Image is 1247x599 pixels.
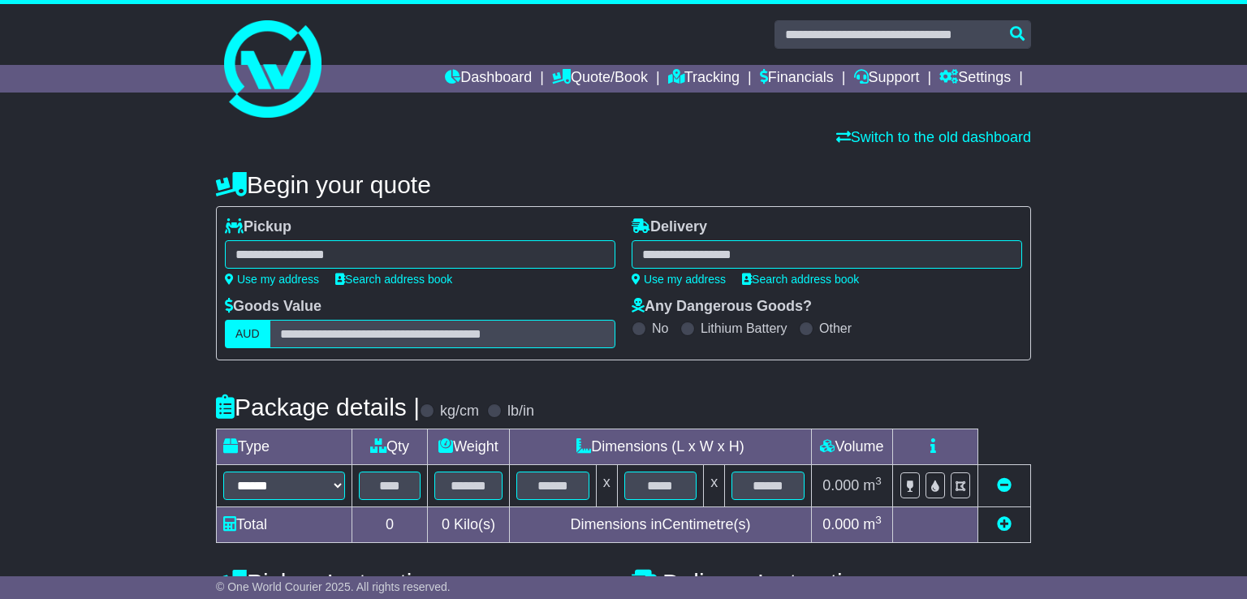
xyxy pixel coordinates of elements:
[428,429,510,465] td: Weight
[863,477,882,493] span: m
[440,403,479,420] label: kg/cm
[216,569,615,596] h4: Pickup Instructions
[704,465,725,507] td: x
[822,516,859,532] span: 0.000
[442,516,450,532] span: 0
[225,218,291,236] label: Pickup
[352,507,428,543] td: 0
[445,65,532,93] a: Dashboard
[760,65,834,93] a: Financials
[939,65,1011,93] a: Settings
[352,429,428,465] td: Qty
[652,321,668,336] label: No
[216,171,1031,198] h4: Begin your quote
[509,429,811,465] td: Dimensions (L x W x H)
[742,273,859,286] a: Search address book
[632,218,707,236] label: Delivery
[811,429,892,465] td: Volume
[668,65,740,93] a: Tracking
[225,298,321,316] label: Goods Value
[507,403,534,420] label: lb/in
[632,569,1031,596] h4: Delivery Instructions
[225,320,270,348] label: AUD
[428,507,510,543] td: Kilo(s)
[216,394,420,420] h4: Package details |
[225,273,319,286] a: Use my address
[875,514,882,526] sup: 3
[854,65,920,93] a: Support
[997,477,1012,493] a: Remove this item
[836,129,1031,145] a: Switch to the old dashboard
[335,273,452,286] a: Search address book
[217,429,352,465] td: Type
[875,475,882,487] sup: 3
[217,507,352,543] td: Total
[632,298,812,316] label: Any Dangerous Goods?
[701,321,787,336] label: Lithium Battery
[596,465,617,507] td: x
[509,507,811,543] td: Dimensions in Centimetre(s)
[863,516,882,532] span: m
[822,477,859,493] span: 0.000
[997,516,1012,532] a: Add new item
[216,580,451,593] span: © One World Courier 2025. All rights reserved.
[552,65,648,93] a: Quote/Book
[632,273,726,286] a: Use my address
[819,321,852,336] label: Other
